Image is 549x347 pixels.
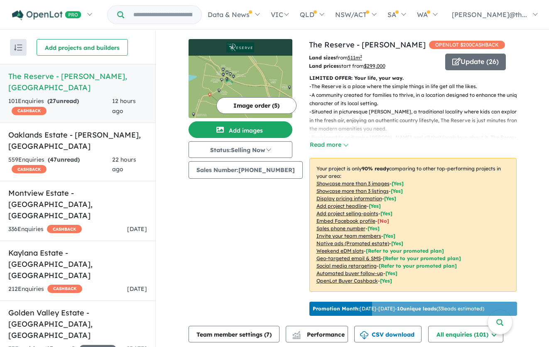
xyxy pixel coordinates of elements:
[112,156,136,173] span: 22 hours ago
[309,62,439,70] p: start from
[47,97,79,105] strong: ( unread)
[309,140,348,150] button: Read more
[189,161,303,179] button: Sales Number:[PHONE_NUMBER]
[380,210,392,217] span: [ Yes ]
[216,97,297,114] button: Image order (5)
[316,218,375,224] u: Embed Facebook profile
[313,305,484,313] p: [DATE] - [DATE] - ( 33 leads estimated)
[48,156,80,163] strong: ( unread)
[309,91,523,108] p: - A community created for families to thrive, in a location designed to enhance the unique charac...
[368,225,380,231] span: [ Yes ]
[391,240,403,246] span: [Yes]
[8,96,112,116] div: 101 Enquir ies
[309,40,426,49] a: The Reserve - [PERSON_NAME]
[316,180,390,187] u: Showcase more than 3 images
[445,54,506,70] button: Update (26)
[8,187,147,221] h5: Montview Estate - [GEOGRAPHIC_DATA] , [GEOGRAPHIC_DATA]
[380,278,392,284] span: [Yes]
[49,97,56,105] span: 27
[354,326,422,342] button: CSV download
[385,270,397,276] span: [Yes]
[452,10,527,19] span: [PERSON_NAME]@th...
[286,326,348,342] button: Performance
[37,39,128,56] button: Add projects and builders
[383,255,461,261] span: [Refer to your promoted plan]
[294,331,345,338] span: Performance
[392,180,404,187] span: [ Yes ]
[384,195,396,202] span: [ Yes ]
[364,63,385,69] u: $ 299,000
[309,158,517,292] p: Your project is only comparing to other top-performing projects in your area: - - - - - - - - - -...
[8,224,82,234] div: 336 Enquir ies
[292,331,300,336] img: line-chart.svg
[50,156,57,163] span: 47
[397,305,436,312] b: 10 unique leads
[189,56,292,118] img: The Reserve - Drouin
[316,188,389,194] u: Showcase more than 3 listings
[316,240,389,246] u: Native ads (Promoted estate)
[316,278,378,284] u: OpenLot Buyer Cashback
[377,218,389,224] span: [ No ]
[189,121,292,138] button: Add images
[313,305,360,312] b: Promotion Month:
[127,225,147,233] span: [DATE]
[309,63,339,69] b: Land prices
[47,285,82,293] span: CASHBACK
[316,233,381,239] u: Invite your team members
[309,133,523,159] p: - Envisioned to epitomise [PERSON_NAME] and all that locals love about it, The Reserve will be an...
[12,10,81,20] img: Openlot PRO Logo White
[8,284,82,294] div: 212 Enquir ies
[47,225,82,233] span: CASHBACK
[189,141,292,158] button: Status:Selling Now
[383,233,395,239] span: [ Yes ]
[309,74,517,82] p: LIMITED OFFER: Your life, your way.
[127,285,147,293] span: [DATE]
[366,248,444,254] span: [Refer to your promoted plan]
[429,41,505,49] span: OPENLOT $ 200 CASHBACK
[292,334,301,339] img: bar-chart.svg
[266,331,270,338] span: 7
[309,54,439,62] p: from
[189,39,292,118] a: The Reserve - Drouin LogoThe Reserve - Drouin
[189,326,279,342] button: Team member settings (7)
[316,255,381,261] u: Geo-targeted email & SMS
[8,155,112,175] div: 559 Enquir ies
[348,54,362,61] u: 511 m
[316,225,365,231] u: Sales phone number
[309,108,523,133] p: - Situated in picturesque [PERSON_NAME], a traditional locality where kids can explore in the fre...
[428,326,503,342] button: All enquiries (101)
[316,248,364,254] u: Weekend eDM slots
[12,107,47,115] span: CASHBACK
[12,165,47,173] span: CASHBACK
[8,129,147,152] h5: Oaklands Estate - [PERSON_NAME] , [GEOGRAPHIC_DATA]
[360,54,362,59] sup: 2
[316,210,378,217] u: Add project selling-points
[391,188,403,194] span: [ Yes ]
[192,42,289,52] img: The Reserve - Drouin Logo
[8,247,147,281] h5: Kaylana Estate - [GEOGRAPHIC_DATA] , [GEOGRAPHIC_DATA]
[369,203,381,209] span: [ Yes ]
[126,6,200,24] input: Try estate name, suburb, builder or developer
[309,54,336,61] b: Land sizes
[8,71,147,93] h5: The Reserve - [PERSON_NAME] , [GEOGRAPHIC_DATA]
[360,331,368,340] img: download icon
[8,307,147,341] h5: Golden Valley Estate - [GEOGRAPHIC_DATA] , [GEOGRAPHIC_DATA]
[379,263,457,269] span: [Refer to your promoted plan]
[362,165,389,172] b: 90 % ready
[14,44,22,51] img: sort.svg
[316,270,383,276] u: Automated buyer follow-up
[316,203,367,209] u: Add project headline
[316,195,382,202] u: Display pricing information
[309,82,523,91] p: - The Reserve is a place where the simple things in life get all the likes.
[316,263,377,269] u: Social media retargeting
[112,97,136,115] span: 12 hours ago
